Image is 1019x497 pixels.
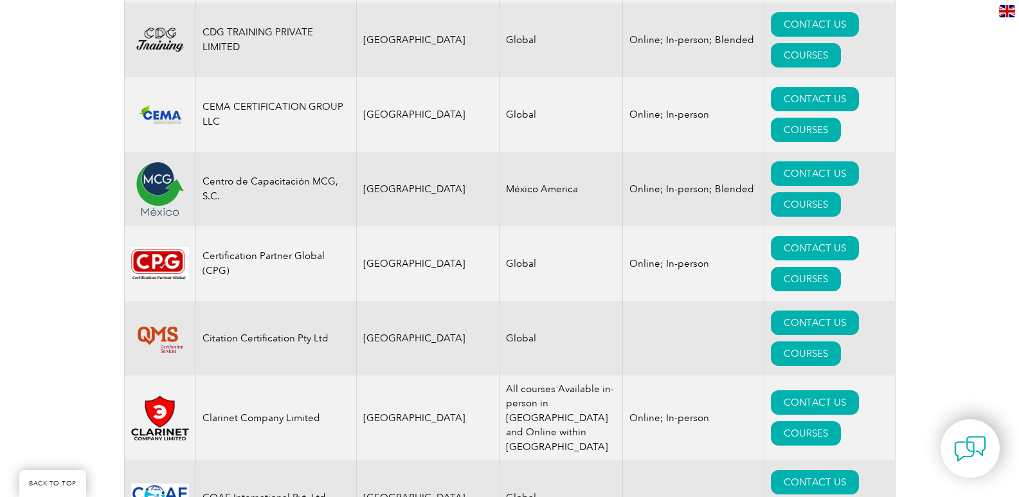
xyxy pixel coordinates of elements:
a: CONTACT US [771,87,859,111]
a: CONTACT US [771,311,859,335]
td: [GEOGRAPHIC_DATA] [356,301,500,375]
td: All courses Available in-person in [GEOGRAPHIC_DATA] and Online within [GEOGRAPHIC_DATA] [500,375,623,461]
td: Global [500,226,623,301]
a: COURSES [771,118,841,142]
td: Clarinet Company Limited [195,375,356,461]
td: Citation Certification Pty Ltd [195,301,356,375]
td: Centro de Capacitación MCG, S.C. [195,152,356,226]
img: 21edb52b-d01a-eb11-a813-000d3ae11abd-logo.png [131,160,189,218]
a: CONTACT US [771,161,859,186]
td: Global [500,77,623,152]
td: [GEOGRAPHIC_DATA] [356,152,500,226]
td: [GEOGRAPHIC_DATA] [356,375,500,461]
td: Online; In-person [623,375,764,461]
img: contact-chat.png [954,433,986,465]
img: 94b1e894-3e6f-eb11-a812-00224815377e-logo.png [131,316,189,360]
a: COURSES [771,192,841,217]
td: CEMA CERTIFICATION GROUP LLC [195,77,356,152]
img: feef57d9-ad92-e711-810d-c4346bc54034-logo.jpg [131,247,189,281]
td: [GEOGRAPHIC_DATA] [356,226,500,301]
td: Online; In-person [623,226,764,301]
a: COURSES [771,421,841,446]
td: [GEOGRAPHIC_DATA] [356,3,500,77]
td: CDG TRAINING PRIVATE LIMITED [195,3,356,77]
td: Online; In-person; Blended [623,152,764,226]
td: Global [500,301,623,375]
td: Online; In-person; Blended [623,3,764,77]
a: BACK TO TOP [19,470,86,497]
td: Certification Partner Global (CPG) [195,226,356,301]
td: [GEOGRAPHIC_DATA] [356,77,500,152]
img: 25ebede5-885b-ef11-bfe3-000d3ad139cf-logo.png [131,23,189,56]
img: 8f5c878c-f82f-f011-8c4d-000d3acaf2fb-logo.png [131,395,189,440]
a: CONTACT US [771,390,859,415]
a: COURSES [771,341,841,366]
img: f4e4f87f-e3f1-ee11-904b-002248931104-logo.png [131,100,189,129]
a: CONTACT US [771,236,859,260]
a: COURSES [771,267,841,291]
td: Online; In-person [623,77,764,152]
a: CONTACT US [771,12,859,37]
img: en [999,5,1015,17]
a: CONTACT US [771,470,859,494]
td: Global [500,3,623,77]
td: México America [500,152,623,226]
a: COURSES [771,43,841,68]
